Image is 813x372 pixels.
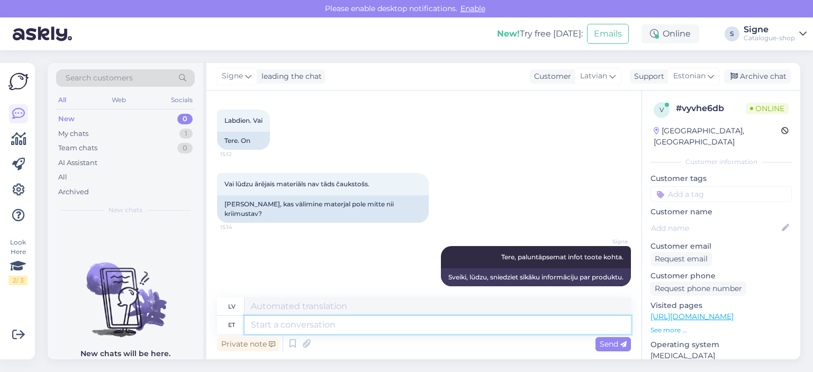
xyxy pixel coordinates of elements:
div: All [56,93,68,107]
div: Sveiki, lūdzu, sniedziet sīkāku informāciju par produktu. [441,268,631,286]
span: 15:15 [588,287,628,295]
div: S [725,26,739,41]
img: No chats [48,243,203,339]
input: Add a tag [651,186,792,202]
input: Add name [651,222,780,234]
span: Vai lūdzu ārējais materiāls nav tāds čaukstošs. [224,180,369,188]
div: 1 [179,129,193,139]
p: New chats will be here. [80,348,170,359]
div: [PERSON_NAME], kas välimine materjal pole mitte nii kriimustav? [217,195,429,223]
div: Customer [530,71,571,82]
div: Support [630,71,664,82]
p: Customer phone [651,270,792,282]
p: Operating system [651,339,792,350]
div: # vyvhe6db [676,102,746,115]
span: Signe [222,70,243,82]
span: Labdien. Vai [224,116,263,124]
div: [GEOGRAPHIC_DATA], [GEOGRAPHIC_DATA] [654,125,781,148]
div: Look Here [8,238,28,285]
div: Tere. On [217,132,270,150]
div: Archive chat [724,69,791,84]
div: 2 / 3 [8,276,28,285]
div: Socials [169,93,195,107]
div: Customer information [651,157,792,167]
span: Online [746,103,789,114]
div: Online [642,24,699,43]
p: [MEDICAL_DATA] [651,350,792,361]
div: My chats [58,129,88,139]
a: [URL][DOMAIN_NAME] [651,312,734,321]
p: Customer tags [651,173,792,184]
div: Catalogue-shop [744,34,795,42]
div: Web [110,93,128,107]
div: Request email [651,252,712,266]
div: 0 [177,114,193,124]
div: All [58,172,67,183]
div: Archived [58,187,89,197]
div: 0 [177,143,193,153]
div: New [58,114,75,124]
span: Latvian [580,70,607,82]
a: SigneCatalogue-shop [744,25,807,42]
div: et [228,316,235,334]
span: 15:12 [220,150,260,158]
img: Askly Logo [8,71,29,92]
p: See more ... [651,325,792,335]
span: New chats [109,205,142,215]
span: v [660,106,664,114]
p: Visited pages [651,300,792,311]
b: New! [497,29,520,39]
div: Request phone number [651,282,746,296]
div: leading the chat [257,71,322,82]
p: Customer name [651,206,792,217]
span: Send [600,339,627,349]
div: Team chats [58,143,97,153]
span: Enable [457,4,489,13]
span: Tere, paluntäpsemat infot toote kohta. [501,253,624,261]
span: Search customers [66,72,133,84]
span: Estonian [673,70,706,82]
span: Signe [588,238,628,246]
div: AI Assistant [58,158,97,168]
div: Signe [744,25,795,34]
div: Private note [217,337,279,351]
p: Customer email [651,241,792,252]
div: Try free [DATE]: [497,28,583,40]
div: lv [228,297,236,315]
span: 15:14 [220,223,260,231]
button: Emails [587,24,629,44]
